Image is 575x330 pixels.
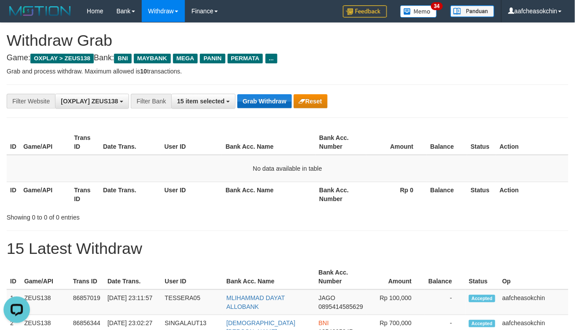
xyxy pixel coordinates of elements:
th: Amount [366,130,427,155]
th: Game/API [20,182,70,207]
th: ID [7,130,20,155]
th: ID [7,182,20,207]
th: User ID [161,264,223,290]
button: Reset [294,94,328,108]
th: ID [7,264,21,290]
th: User ID [161,182,222,207]
td: ZEUS138 [21,290,70,315]
div: Filter Bank [131,94,171,109]
span: 15 item selected [177,98,225,105]
span: BNI [319,319,329,326]
th: User ID [161,130,222,155]
th: Balance [425,264,465,290]
th: Bank Acc. Number [316,130,366,155]
td: TESSERA05 [161,290,223,315]
th: Trans ID [70,130,100,155]
td: [DATE] 23:11:57 [104,290,161,315]
td: aafcheasokchin [499,290,568,315]
th: Date Trans. [100,182,161,207]
span: Accepted [469,320,495,327]
p: Grab and process withdraw. Maximum allowed is transactions. [7,67,568,76]
th: Bank Acc. Name [223,264,315,290]
button: Grab Withdraw [237,94,291,108]
span: MAYBANK [134,54,171,63]
button: [OXPLAY] ZEUS138 [55,94,129,109]
span: [OXPLAY] ZEUS138 [61,98,118,105]
td: 1 [7,290,21,315]
h1: 15 Latest Withdraw [7,240,568,257]
th: Status [465,264,499,290]
span: MEGA [173,54,198,63]
td: No data available in table [7,155,568,182]
td: - [425,290,465,315]
th: Balance [427,182,467,207]
span: PERMATA [228,54,263,63]
th: Game/API [20,130,70,155]
th: Balance [427,130,467,155]
th: Action [496,182,568,207]
th: Game/API [21,264,70,290]
img: MOTION_logo.png [7,4,74,18]
th: Rp 0 [366,182,427,207]
div: Showing 0 to 0 of 0 entries [7,209,233,222]
th: Status [467,130,496,155]
img: Feedback.jpg [343,5,387,18]
span: BNI [114,54,131,63]
th: Date Trans. [104,264,161,290]
th: Bank Acc. Number [316,182,366,207]
span: Copy 0895414585629 to clipboard [319,303,363,310]
th: Bank Acc. Name [222,130,316,155]
td: Rp 100,000 [367,290,425,315]
h4: Game: Bank: [7,54,568,62]
th: Action [496,130,568,155]
h1: Withdraw Grab [7,32,568,49]
th: Trans ID [70,264,104,290]
td: 86857019 [70,290,104,315]
th: Bank Acc. Number [315,264,367,290]
span: JAGO [319,294,335,301]
th: Date Trans. [100,130,161,155]
button: 15 item selected [171,94,236,109]
strong: 10 [140,68,147,75]
a: MLIHAMMAD DAYAT ALLOBANK [226,294,285,310]
div: Filter Website [7,94,55,109]
img: panduan.png [450,5,494,17]
th: Status [467,182,496,207]
span: OXPLAY > ZEUS138 [30,54,94,63]
img: Button%20Memo.svg [400,5,437,18]
th: Trans ID [70,182,100,207]
button: Open LiveChat chat widget [4,4,30,30]
th: Bank Acc. Name [222,182,316,207]
span: Accepted [469,295,495,302]
span: 34 [431,2,443,10]
th: Amount [367,264,425,290]
span: PANIN [200,54,225,63]
th: Op [499,264,568,290]
span: ... [265,54,277,63]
